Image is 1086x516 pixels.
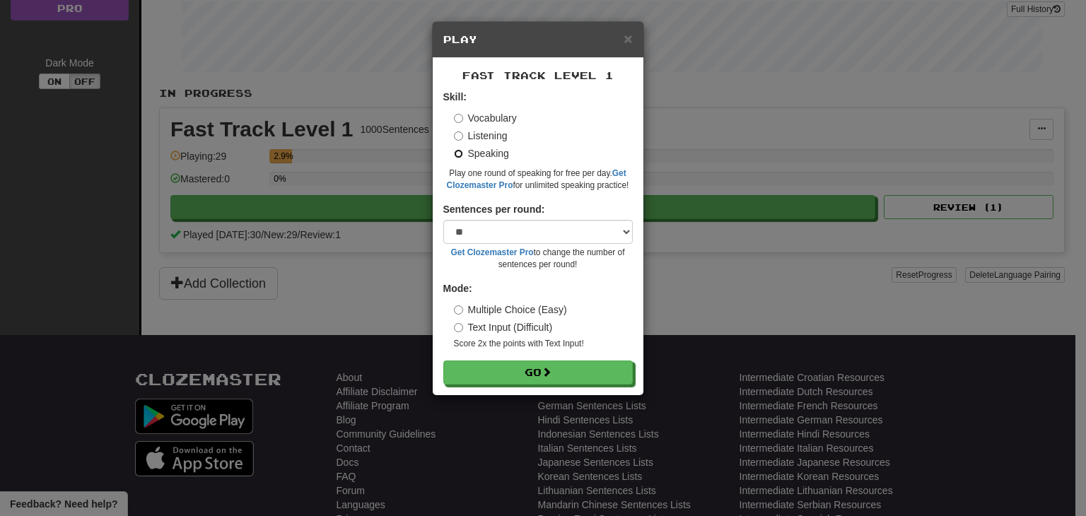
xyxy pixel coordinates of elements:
span: × [624,30,632,47]
input: Text Input (Difficult) [454,323,463,332]
button: Go [443,360,633,385]
span: Fast Track Level 1 [462,69,614,81]
input: Multiple Choice (Easy) [454,305,463,315]
small: Play one round of speaking for free per day. for unlimited speaking practice! [443,168,633,192]
input: Vocabulary [454,114,463,123]
input: Speaking [454,149,463,158]
small: Score 2x the points with Text Input ! [454,338,633,350]
small: to change the number of sentences per round! [443,247,633,271]
label: Multiple Choice (Easy) [454,303,567,317]
strong: Mode: [443,283,472,294]
button: Close [624,31,632,46]
label: Text Input (Difficult) [454,320,553,334]
h5: Play [443,33,633,47]
label: Listening [454,129,508,143]
label: Sentences per round: [443,202,545,216]
input: Listening [454,131,463,141]
label: Vocabulary [454,111,517,125]
label: Speaking [454,146,509,160]
strong: Skill: [443,91,467,102]
a: Get Clozemaster Pro [451,247,534,257]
